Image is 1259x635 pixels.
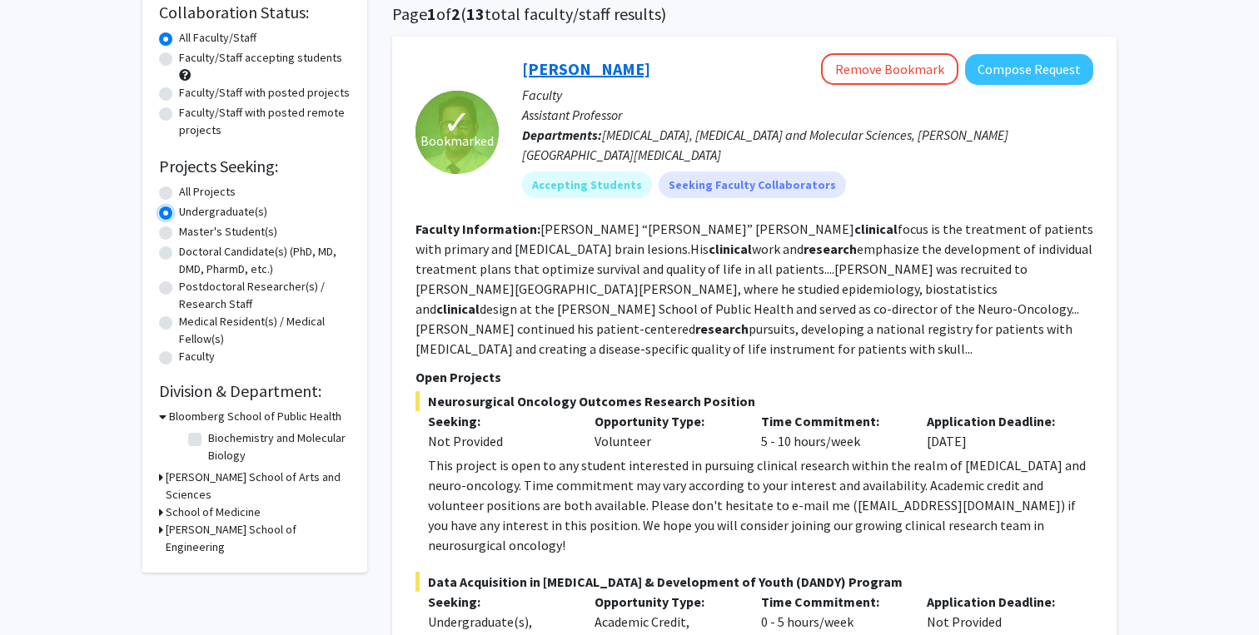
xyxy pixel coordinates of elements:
span: [MEDICAL_DATA], [MEDICAL_DATA] and Molecular Sciences, [PERSON_NAME][GEOGRAPHIC_DATA][MEDICAL_DATA] [522,127,1008,163]
span: Neurosurgical Oncology Outcomes Research Position [416,391,1093,411]
div: [DATE] [914,411,1081,451]
div: This project is open to any student interested in pursuing clinical research within the realm of ... [428,455,1093,555]
b: clinical [436,300,480,317]
span: 1 [427,3,436,24]
button: Remove Bookmark [821,53,958,85]
span: Bookmarked [420,131,494,151]
h3: School of Medicine [166,504,261,521]
p: Time Commitment: [761,592,903,612]
b: clinical [709,241,752,257]
p: Application Deadline: [927,411,1068,431]
label: Faculty/Staff with posted remote projects [179,104,351,139]
p: Time Commitment: [761,411,903,431]
label: Biochemistry and Molecular Biology [208,429,346,464]
b: Faculty Information: [416,221,540,237]
p: Seeking: [428,411,570,431]
b: Departments: [522,127,602,143]
span: Data Acquisition in [MEDICAL_DATA] & Development of Youth (DANDY) Program [416,572,1093,592]
p: Opportunity Type: [595,411,736,431]
div: 5 - 10 hours/week [749,411,915,451]
label: Postdoctoral Researcher(s) / Research Staff [179,278,351,313]
label: Undergraduate(s) [179,203,267,221]
h2: Collaboration Status: [159,2,351,22]
p: Faculty [522,85,1093,105]
label: Faculty/Staff accepting students [179,49,342,67]
p: Seeking: [428,592,570,612]
span: 13 [466,3,485,24]
label: All Projects [179,183,236,201]
p: Opportunity Type: [595,592,736,612]
h3: [PERSON_NAME] School of Arts and Sciences [166,469,351,504]
label: Medical Resident(s) / Medical Fellow(s) [179,313,351,348]
b: research [695,320,749,337]
p: Open Projects [416,367,1093,387]
p: Application Deadline: [927,592,1068,612]
mat-chip: Accepting Students [522,171,652,198]
h1: Page of ( total faculty/staff results) [392,4,1117,24]
label: Master's Student(s) [179,223,277,241]
a: [PERSON_NAME] [522,58,650,79]
label: Faculty [179,348,215,365]
b: research [804,241,857,257]
button: Compose Request to Raj Mukherjee [965,54,1093,85]
iframe: Chat [12,560,71,623]
label: Doctoral Candidate(s) (PhD, MD, DMD, PharmD, etc.) [179,243,351,278]
span: 2 [451,3,460,24]
h2: Division & Department: [159,381,351,401]
mat-chip: Seeking Faculty Collaborators [659,171,846,198]
h3: [PERSON_NAME] School of Engineering [166,521,351,556]
label: Faculty/Staff with posted projects [179,84,350,102]
div: Volunteer [582,411,749,451]
div: Not Provided [428,431,570,451]
h3: Bloomberg School of Public Health [169,408,341,425]
fg-read-more: [PERSON_NAME] “[PERSON_NAME]” [PERSON_NAME] focus is the treatment of patients with primary and [... [416,221,1093,357]
h2: Projects Seeking: [159,156,351,176]
b: clinical [854,221,898,237]
label: All Faculty/Staff [179,29,256,47]
span: ✓ [443,114,471,131]
p: Assistant Professor [522,105,1093,125]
